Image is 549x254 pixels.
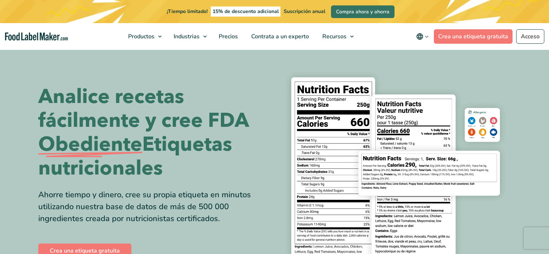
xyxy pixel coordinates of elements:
a: Industrias [167,23,210,50]
font: Compra ahora y ahorra [336,8,389,15]
a: Recursos [316,23,357,50]
font: Recursos [322,33,347,40]
a: Precios [212,23,243,50]
a: Contrata a un experto [245,23,314,50]
font: Contrata a un experto [251,33,309,40]
font: Productos [128,33,154,40]
a: Compra ahora y ahorra [331,5,395,18]
font: Crea una etiqueta gratuita [438,33,508,40]
font: Analice recetas fácilmente y cree FDA [38,83,249,134]
font: ¡Tiempo limitado! [167,8,208,15]
font: Industrias [174,33,200,40]
font: Acceso [521,33,540,40]
font: 15% de descuento adicional [213,8,279,15]
font: Suscripción anual [284,8,325,15]
font: Ahorre tiempo y dinero, cree su propia etiqueta en minutos utilizando nuestra base de datos de má... [38,189,251,224]
font: Precios [219,33,238,40]
a: Crea una etiqueta gratuita [434,29,513,44]
font: Obediente [38,131,142,158]
a: Productos [122,23,165,50]
a: Acceso [516,29,544,44]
